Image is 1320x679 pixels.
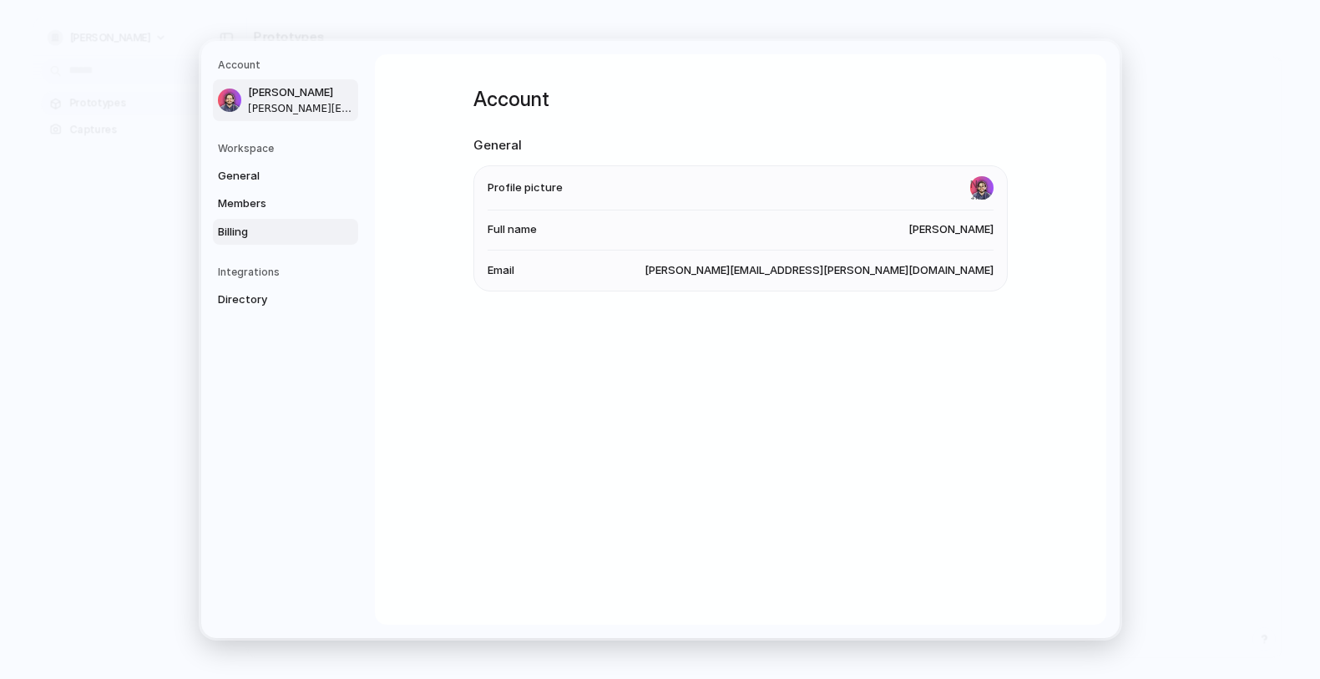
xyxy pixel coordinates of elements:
span: Billing [218,224,325,241]
h5: Account [218,58,358,73]
span: Members [218,195,325,212]
span: Profile picture [488,180,563,196]
h5: Integrations [218,265,358,280]
h2: General [473,136,1008,155]
span: [PERSON_NAME][EMAIL_ADDRESS][PERSON_NAME][DOMAIN_NAME] [248,101,355,116]
span: [PERSON_NAME] [248,84,355,101]
span: General [218,168,325,185]
a: [PERSON_NAME][PERSON_NAME][EMAIL_ADDRESS][PERSON_NAME][DOMAIN_NAME] [213,79,358,121]
span: Email [488,262,514,279]
h1: Account [473,84,1008,114]
h5: Workspace [218,141,358,156]
span: [PERSON_NAME] [908,221,994,238]
span: Full name [488,221,537,238]
a: General [213,163,358,190]
a: Billing [213,219,358,246]
span: Directory [218,291,325,308]
a: Directory [213,286,358,313]
a: Members [213,190,358,217]
span: [PERSON_NAME][EMAIL_ADDRESS][PERSON_NAME][DOMAIN_NAME] [645,262,994,279]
